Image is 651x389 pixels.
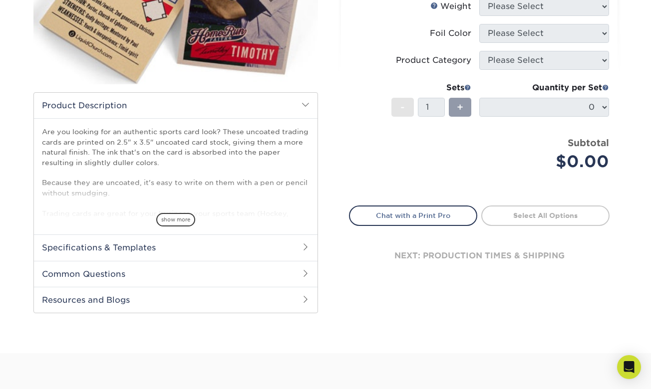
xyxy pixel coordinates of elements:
h2: Product Description [34,93,318,118]
div: $0.00 [487,150,609,174]
div: Foil Color [430,27,471,39]
span: + [457,100,463,115]
a: Chat with a Print Pro [349,205,477,225]
div: Sets [391,82,471,94]
h2: Specifications & Templates [34,234,318,260]
div: Open Intercom Messenger [617,355,641,379]
h2: Common Questions [34,261,318,287]
div: Product Category [396,54,471,66]
span: show more [156,213,195,226]
p: Are you looking for an authentic sports card look? These uncoated trading cards are printed on 2.... [42,127,310,238]
div: next: production times & shipping [349,226,610,286]
span: - [400,100,405,115]
h2: Resources and Blogs [34,287,318,313]
strong: Subtotal [568,137,609,148]
div: Quantity per Set [479,82,609,94]
a: Select All Options [481,205,610,225]
div: Weight [430,0,471,12]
